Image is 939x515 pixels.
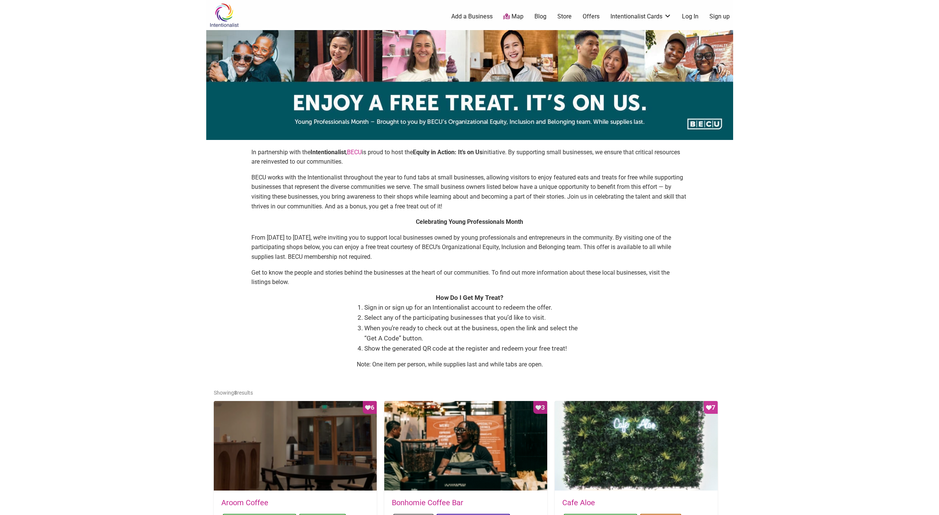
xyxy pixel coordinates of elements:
span: Showing results [214,390,253,396]
a: Sign up [709,12,730,21]
a: BECU [347,149,362,156]
li: When you’re ready to check out at the business, open the link and select the “Get A Code” button. [364,323,583,343]
strong: Celebrating Young Professionals Month [416,218,523,225]
a: Map [503,12,524,21]
a: Intentionalist Cards [610,12,671,21]
a: Log In [682,12,699,21]
strong: Intentionalist [310,149,346,156]
li: Sign in or sign up for an Intentionalist account to redeem the offer. [364,302,583,313]
p: BECU works with the Intentionalist throughout the year to fund tabs at small businesses, allowing... [251,173,688,211]
p: Note: One item per person, while supplies last and while tabs are open. [357,360,583,369]
li: Show the generated QR code at the register and redeem your free treat! [364,343,583,354]
p: From [DATE] to [DATE], we’re inviting you to support local businesses owned by young professional... [251,233,688,262]
strong: How Do I Get My Treat? [436,294,503,301]
strong: Equity in Action: It’s on Us [413,149,482,156]
a: Aroom Coffee [221,498,268,507]
a: Store [557,12,572,21]
a: Add a Business [451,12,493,21]
img: sponsor logo [206,30,733,140]
img: Intentionalist [206,3,242,27]
b: 8 [234,390,237,396]
a: Bonhomie Coffee Bar [392,498,463,507]
a: Offers [583,12,600,21]
p: Get to know the people and stories behind the businesses at the heart of our communities. To find... [251,268,688,287]
a: Cafe Aloe [562,498,595,507]
a: Blog [534,12,546,21]
li: Select any of the participating businesses that you’d like to visit. [364,313,583,323]
p: In partnership with the , is proud to host the initiative. By supporting small businesses, we ens... [251,147,688,167]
